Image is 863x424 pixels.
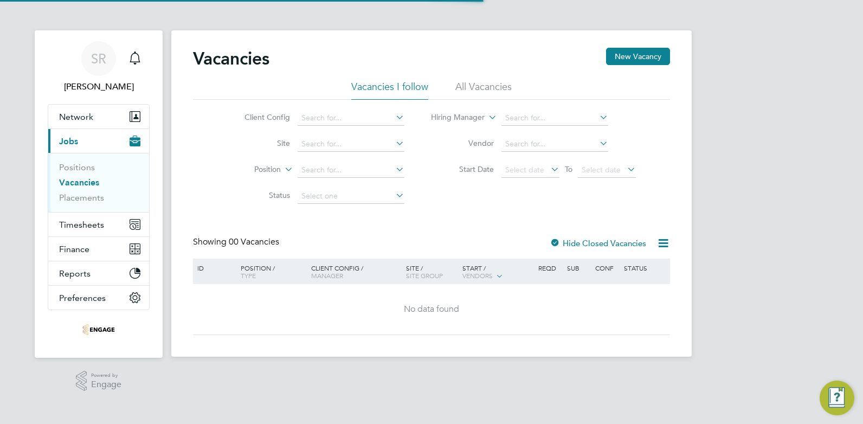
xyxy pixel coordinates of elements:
[228,190,290,200] label: Status
[48,286,149,310] button: Preferences
[298,163,404,178] input: Search for...
[582,165,621,175] span: Select date
[48,41,150,93] a: SR[PERSON_NAME]
[564,259,592,277] div: Sub
[422,112,485,123] label: Hiring Manager
[455,80,512,100] li: All Vacancies
[91,52,106,66] span: SR
[501,137,608,152] input: Search for...
[48,237,149,261] button: Finance
[59,244,89,254] span: Finance
[228,112,290,122] label: Client Config
[233,259,308,285] div: Position /
[59,268,91,279] span: Reports
[48,261,149,285] button: Reports
[621,259,668,277] div: Status
[298,137,404,152] input: Search for...
[218,164,281,175] label: Position
[406,271,443,280] span: Site Group
[35,30,163,358] nav: Main navigation
[48,321,150,338] a: Go to home page
[59,162,95,172] a: Positions
[59,112,93,122] span: Network
[91,371,121,380] span: Powered by
[562,162,576,176] span: To
[59,136,78,146] span: Jobs
[48,80,150,93] span: Sam Roberts
[308,259,403,285] div: Client Config /
[59,177,99,188] a: Vacancies
[48,129,149,153] button: Jobs
[311,271,343,280] span: Manager
[91,380,121,389] span: Engage
[48,105,149,129] button: Network
[228,138,290,148] label: Site
[195,259,233,277] div: ID
[606,48,670,65] button: New Vacancy
[59,293,106,303] span: Preferences
[193,236,281,248] div: Showing
[501,111,608,126] input: Search for...
[59,192,104,203] a: Placements
[462,271,493,280] span: Vendors
[82,321,115,338] img: omniapeople-logo-retina.png
[505,165,544,175] span: Select date
[431,164,494,174] label: Start Date
[59,220,104,230] span: Timesheets
[48,153,149,212] div: Jobs
[351,80,428,100] li: Vacancies I follow
[76,371,122,391] a: Powered byEngage
[298,189,404,204] input: Select one
[431,138,494,148] label: Vendor
[550,238,646,248] label: Hide Closed Vacancies
[820,381,854,415] button: Engage Resource Center
[403,259,460,285] div: Site /
[48,213,149,236] button: Timesheets
[536,259,564,277] div: Reqd
[193,48,269,69] h2: Vacancies
[195,304,668,315] div: No data found
[229,236,279,247] span: 00 Vacancies
[241,271,256,280] span: Type
[298,111,404,126] input: Search for...
[592,259,621,277] div: Conf
[460,259,536,286] div: Start /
